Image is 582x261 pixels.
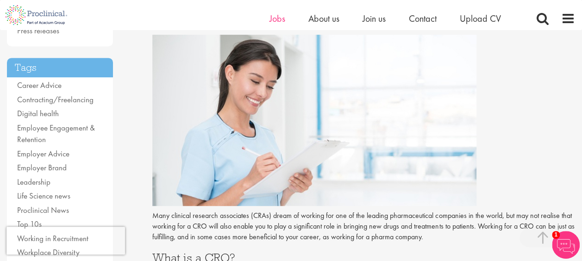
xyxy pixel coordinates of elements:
[6,227,125,255] iframe: reCAPTCHA
[17,25,59,36] a: Press releases
[17,94,94,105] a: Contracting/Freelancing
[363,12,386,25] a: Join us
[460,12,501,25] a: Upload CV
[552,231,580,259] img: Chatbot
[17,177,50,187] a: Leadership
[17,162,67,173] a: Employer Brand
[152,35,476,206] img: 6+reasons+to+work+for+a+CRO.jpg
[7,58,113,78] h3: Tags
[17,205,69,215] a: Proclinical News
[17,149,69,159] a: Employer Advice
[17,108,59,118] a: Digital health
[308,12,339,25] a: About us
[269,12,285,25] a: Jobs
[17,123,95,145] a: Employee Engagement & Retention
[17,219,42,229] a: Top 10s
[552,231,560,239] span: 1
[152,211,575,242] p: Many clinical research associates (CRAs) dream of working for one of the leading pharmaceutical c...
[17,191,70,201] a: Life Science news
[409,12,437,25] a: Contact
[17,80,62,90] a: Career Advice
